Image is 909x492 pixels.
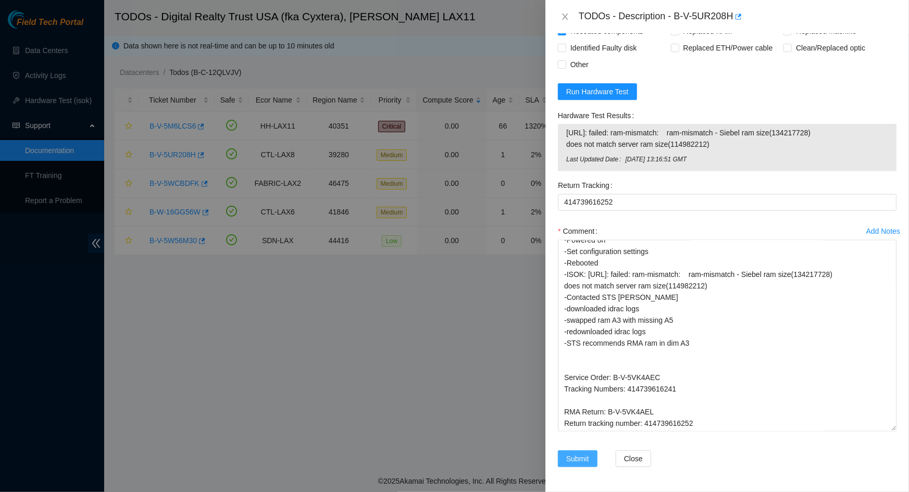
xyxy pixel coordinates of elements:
[624,453,643,464] span: Close
[566,127,888,150] span: [URL]: failed: ram-mismatch: ram-mismatch - Siebel ram size(134217728) does not match server ram ...
[558,83,637,100] button: Run Hardware Test
[566,40,641,56] span: Identified Faulty disk
[679,40,777,56] span: Replaced ETH/Power cable
[566,56,593,73] span: Other
[866,223,901,240] button: Add Notes
[558,178,617,194] label: Return Tracking
[558,12,572,22] button: Close
[558,450,597,467] button: Submit
[566,155,625,165] span: Last Updated Date
[558,223,602,240] label: Comment
[625,155,888,165] span: [DATE] 13:16:51 GMT
[558,240,896,432] textarea: Comment
[566,453,589,464] span: Submit
[579,8,896,25] div: TODOs - Description - B-V-5UR208H
[616,450,651,467] button: Close
[792,40,869,56] span: Clean/Replaced optic
[866,228,900,235] div: Add Notes
[558,107,638,124] label: Hardware Test Results
[566,86,629,97] span: Run Hardware Test
[558,194,896,211] input: Return Tracking
[561,12,569,21] span: close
